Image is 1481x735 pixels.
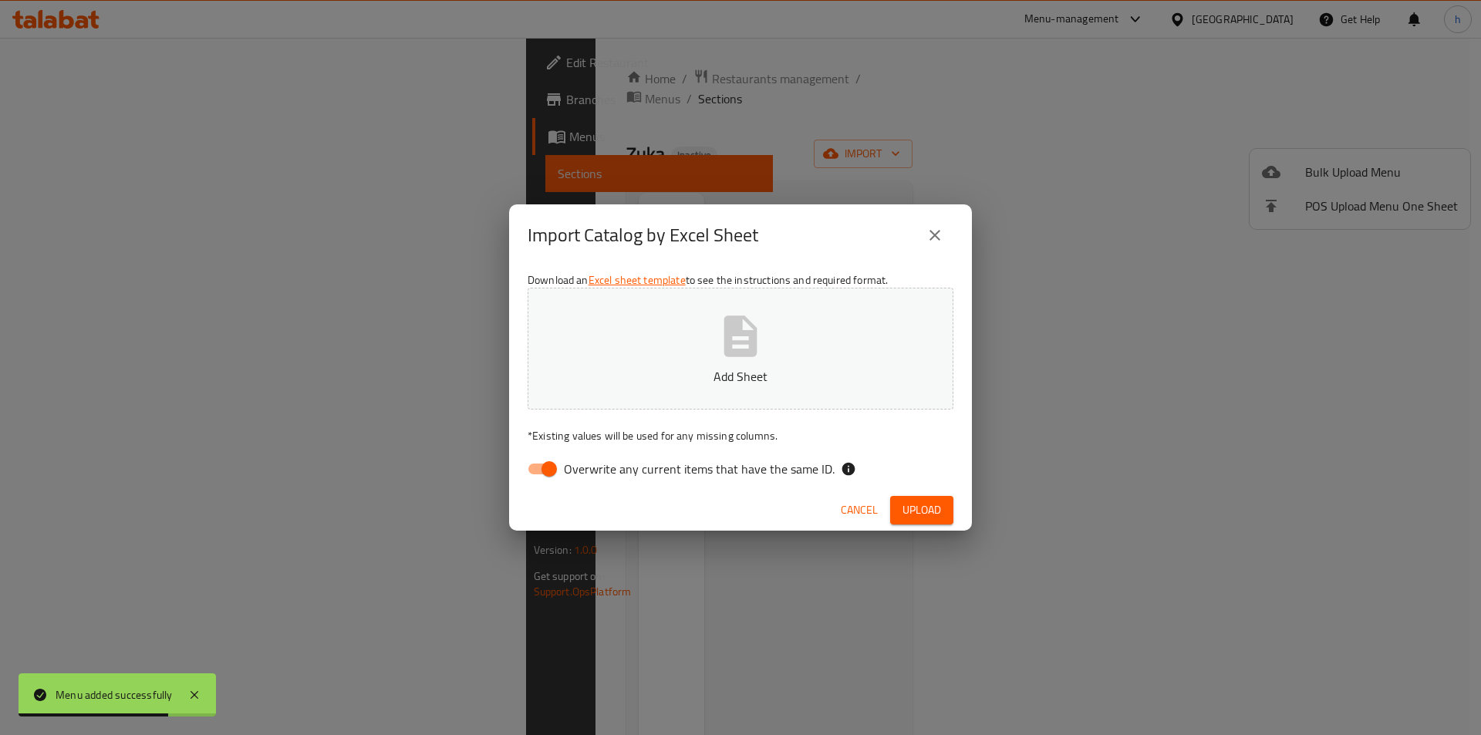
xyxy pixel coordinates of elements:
[841,461,856,477] svg: If the overwrite option isn't selected, then the items that match an existing ID will be ignored ...
[564,460,835,478] span: Overwrite any current items that have the same ID.
[56,686,173,703] div: Menu added successfully
[528,428,953,443] p: Existing values will be used for any missing columns.
[528,223,758,248] h2: Import Catalog by Excel Sheet
[890,496,953,524] button: Upload
[589,270,686,290] a: Excel sheet template
[509,266,972,490] div: Download an to see the instructions and required format.
[528,288,953,410] button: Add Sheet
[552,367,929,386] p: Add Sheet
[841,501,878,520] span: Cancel
[916,217,953,254] button: close
[902,501,941,520] span: Upload
[835,496,884,524] button: Cancel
